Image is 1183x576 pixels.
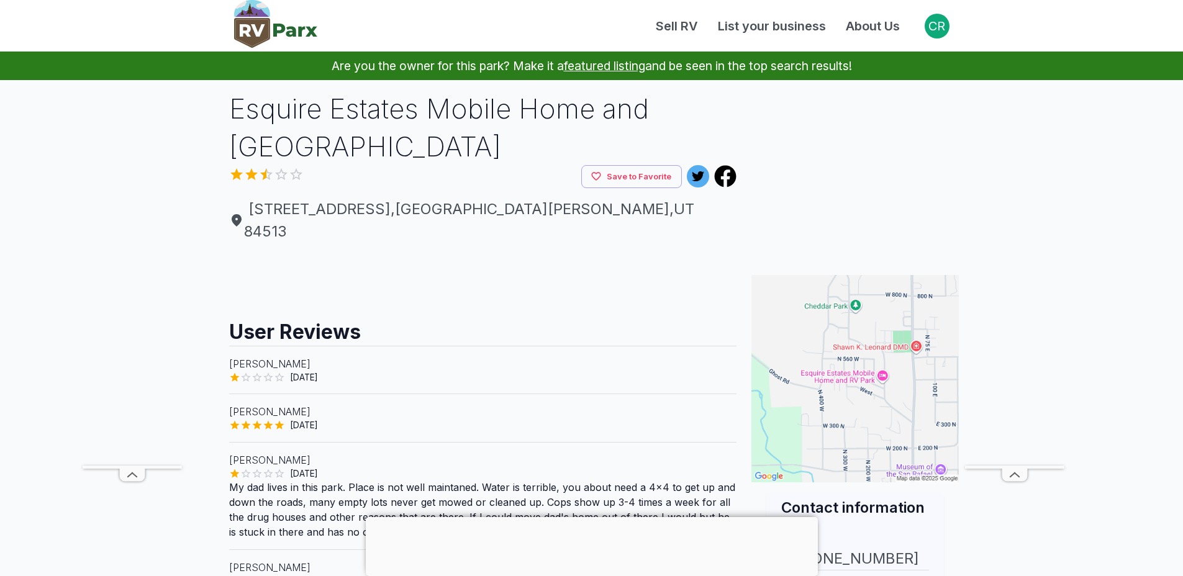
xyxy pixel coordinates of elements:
button: Open settings [925,14,950,38]
p: [PERSON_NAME] [229,452,737,467]
a: [STREET_ADDRESS],[GEOGRAPHIC_DATA][PERSON_NAME],UT 84513 [229,198,737,243]
span: [DATE] [285,419,323,431]
span: [DATE] [285,371,323,384]
p: [PERSON_NAME] [229,404,737,419]
iframe: Advertisement [751,90,959,245]
a: Sell RV [646,17,708,35]
a: featured listing [564,58,645,73]
p: My dad lives in this park. Place is not well maintaned. Water is terrible, you about need a 4x4 t... [229,480,737,539]
h2: User Reviews [229,308,737,346]
span: [DATE] [285,467,323,480]
span: [STREET_ADDRESS] , [GEOGRAPHIC_DATA][PERSON_NAME] , UT 84513 [229,198,737,243]
div: CR [925,14,950,38]
iframe: Advertisement [965,93,1064,466]
a: About Us [836,17,910,35]
p: [PERSON_NAME] [229,560,737,575]
a: List your business [708,17,836,35]
h1: Esquire Estates Mobile Home and [GEOGRAPHIC_DATA] [229,90,737,165]
iframe: Advertisement [229,253,737,308]
iframe: Advertisement [83,93,182,466]
p: Are you the owner for this park? Make it a and be seen in the top search results! [15,52,1168,80]
button: Save to Favorite [581,165,682,188]
iframe: Advertisement [366,517,818,573]
a: [PHONE_NUMBER] [781,533,929,570]
img: Map for Esquire Estates Mobile Home and RV Park [751,275,959,482]
p: [PERSON_NAME] [229,356,737,371]
h2: Contact information [781,497,929,518]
